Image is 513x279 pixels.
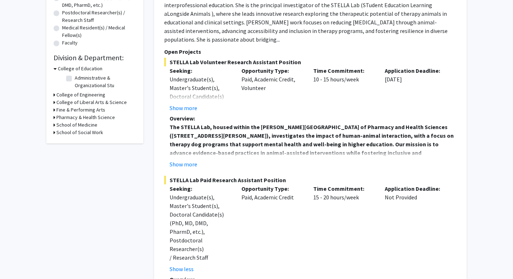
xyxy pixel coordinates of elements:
[241,184,302,193] p: Opportunity Type:
[170,184,231,193] p: Seeking:
[313,66,374,75] p: Time Commitment:
[313,184,374,193] p: Time Commitment:
[236,66,308,112] div: Paid, Academic Credit, Volunteer
[170,66,231,75] p: Seeking:
[62,9,136,24] label: Postdoctoral Researcher(s) / Research Staff
[5,247,31,274] iframe: Chat
[164,58,457,66] span: STELLA Lab Volunteer Research Assistant Position
[62,39,78,47] label: Faculty
[241,66,302,75] p: Opportunity Type:
[170,123,456,182] strong: The STELLA Lab, housed within the [PERSON_NAME][GEOGRAPHIC_DATA] of Pharmacy and Health Sciences ...
[58,65,102,72] h3: College of Education
[54,53,136,62] h2: Division & Department:
[236,184,308,273] div: Paid, Academic Credit
[56,99,127,106] h3: College of Liberal Arts & Science
[56,129,103,136] h3: School of Social Work
[170,160,197,169] button: Show more
[75,74,134,89] label: Administrative & Organizational Stu
[170,104,197,112] button: Show more
[56,121,97,129] h3: School of Medicine
[385,66,446,75] p: Application Deadline:
[170,115,195,122] strong: Overview:
[308,184,380,273] div: 15 - 20 hours/week
[379,184,451,273] div: Not Provided
[170,193,231,262] div: Undergraduate(s), Master's Student(s), Doctoral Candidate(s) (PhD, MD, DMD, PharmD, etc.), Postdo...
[164,176,457,184] span: STELLA Lab Paid Research Assistant Position
[170,75,231,144] div: Undergraduate(s), Master's Student(s), Doctoral Candidate(s) (PhD, MD, DMD, PharmD, etc.), Postdo...
[62,24,136,39] label: Medical Resident(s) / Medical Fellow(s)
[308,66,380,112] div: 10 - 15 hours/week
[379,66,451,112] div: [DATE]
[56,114,115,121] h3: Pharmacy & Health Science
[170,265,194,273] button: Show less
[56,106,105,114] h3: Fine & Performing Arts
[385,184,446,193] p: Application Deadline:
[56,91,105,99] h3: College of Engineering
[164,47,457,56] p: Open Projects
